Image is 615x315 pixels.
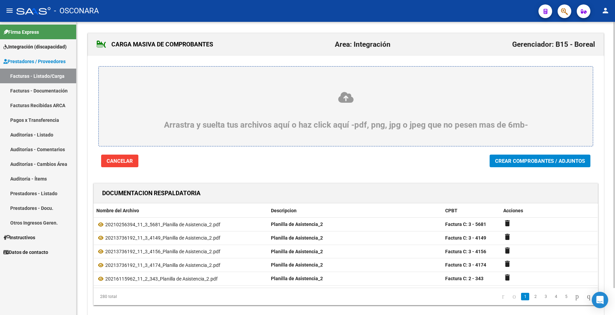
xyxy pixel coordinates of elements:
div: Arrastra y suelta tus archivos aquí o haz click aquí -pdf, png, jpg o jpeg que no pesen mas de 6mb- [115,91,576,130]
li: page 4 [551,291,561,302]
span: Datos de contacto [3,248,48,256]
li: page 5 [561,291,571,302]
mat-icon: delete [503,219,511,227]
mat-icon: delete [503,260,511,268]
span: 20213736192_11_3_4149_Planilla de Asistencia_2.pdf [105,235,220,241]
datatable-header-cell: CPBT [442,203,501,218]
span: CPBT [445,208,457,213]
div: 280 total [94,288,193,305]
span: Integración (discapacidad) [3,43,67,51]
div: Open Intercom Messenger [592,292,608,308]
h2: Gerenciador: B15 - Boreal [512,38,595,51]
h2: Area: Integración [335,38,391,51]
button: Crear Comprobantes / Adjuntos [490,155,590,167]
a: go to next page [572,293,582,300]
span: Descripcion [271,208,297,213]
span: Nombre del Archivo [96,208,139,213]
strong: Planilla de Asistencia_2 [271,221,323,227]
a: go to previous page [509,293,519,300]
span: 20216115962_11_2_343_Planilla de Asistencia_2.pdf [105,276,218,282]
button: Cancelar [101,155,138,167]
h1: DOCUMENTACION RESPALDATORIA [102,188,201,199]
li: page 1 [520,291,530,302]
datatable-header-cell: Descripcion [268,203,443,218]
a: go to first page [499,293,507,300]
span: Acciones [503,208,523,213]
span: Crear Comprobantes / Adjuntos [495,158,585,164]
span: Firma Express [3,28,39,36]
li: page 3 [541,291,551,302]
strong: Planilla de Asistencia_2 [271,276,323,281]
a: go to last page [584,293,593,300]
a: 1 [521,293,529,300]
span: - OSCONARA [54,3,99,18]
mat-icon: delete [503,246,511,255]
span: 20213736192_11_3_4156_Planilla de Asistencia_2.pdf [105,249,220,254]
span: 20213736192_11_3_4174_Planilla de Asistencia_2.pdf [105,262,220,268]
span: 20210256394_11_3_5681_Planilla de Asistencia_2.pdf [105,222,220,227]
strong: Planilla de Asistencia_2 [271,262,323,268]
li: page 2 [530,291,541,302]
strong: Planilla de Asistencia_2 [271,249,323,254]
h1: CARGA MASIVA DE COMPROBANTES [96,39,213,50]
datatable-header-cell: Acciones [501,203,598,218]
a: 4 [552,293,560,300]
strong: Planilla de Asistencia_2 [271,235,323,241]
strong: Factura C: 2 - 343 [445,276,483,281]
datatable-header-cell: Nombre del Archivo [94,203,268,218]
strong: Factura C: 3 - 4156 [445,249,486,254]
a: 3 [542,293,550,300]
mat-icon: delete [503,273,511,282]
mat-icon: delete [503,233,511,241]
span: Instructivos [3,234,35,241]
mat-icon: menu [5,6,14,15]
strong: Factura C: 3 - 4149 [445,235,486,241]
strong: Factura C: 3 - 4174 [445,262,486,268]
span: Prestadores / Proveedores [3,58,66,65]
span: Cancelar [107,158,133,164]
a: 2 [531,293,539,300]
mat-icon: person [601,6,610,15]
strong: Factura C: 3 - 5681 [445,221,486,227]
a: 5 [562,293,570,300]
